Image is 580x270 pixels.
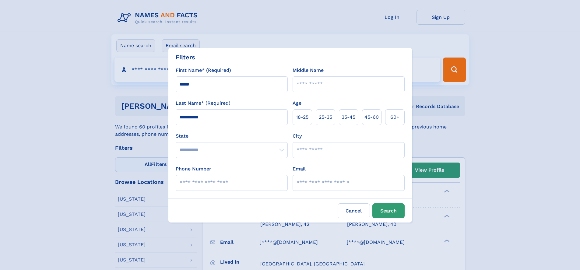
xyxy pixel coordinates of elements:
[293,67,324,74] label: Middle Name
[364,114,379,121] span: 45‑60
[372,203,405,218] button: Search
[296,114,308,121] span: 18‑25
[338,203,370,218] label: Cancel
[176,132,288,140] label: State
[176,100,230,107] label: Last Name* (Required)
[342,114,355,121] span: 35‑45
[293,165,306,173] label: Email
[176,67,231,74] label: First Name* (Required)
[176,165,211,173] label: Phone Number
[176,53,195,62] div: Filters
[319,114,332,121] span: 25‑35
[390,114,399,121] span: 60+
[293,100,301,107] label: Age
[293,132,302,140] label: City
